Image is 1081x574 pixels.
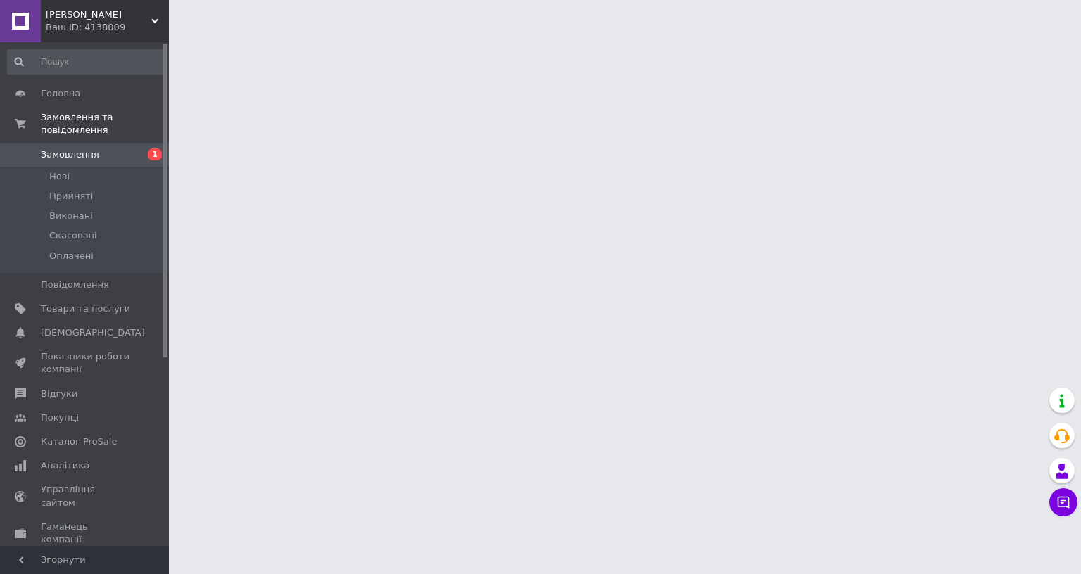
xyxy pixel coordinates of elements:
span: 1 [148,148,162,160]
span: Відгуки [41,388,77,400]
input: Пошук [7,49,166,75]
span: Нові [49,170,70,183]
span: Замовлення та повідомлення [41,111,169,136]
span: [DEMOGRAPHIC_DATA] [41,326,145,339]
span: Покупці [41,412,79,424]
span: Скасовані [49,229,97,242]
button: Чат з покупцем [1049,488,1077,516]
span: Повідомлення [41,279,109,291]
span: Аналітика [41,459,89,472]
span: Показники роботи компанії [41,350,130,376]
span: Каталог ProSale [41,435,117,448]
span: Головна [41,87,80,100]
span: Замовлення [41,148,99,161]
span: Управління сайтом [41,483,130,509]
span: Гаманець компанії [41,521,130,546]
div: Ваш ID: 4138009 [46,21,169,34]
span: Товари та послуги [41,302,130,315]
span: Оплачені [49,250,94,262]
span: Прийняті [49,190,93,203]
span: Виконані [49,210,93,222]
span: ФОП Сазоненко В.М. [46,8,151,21]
